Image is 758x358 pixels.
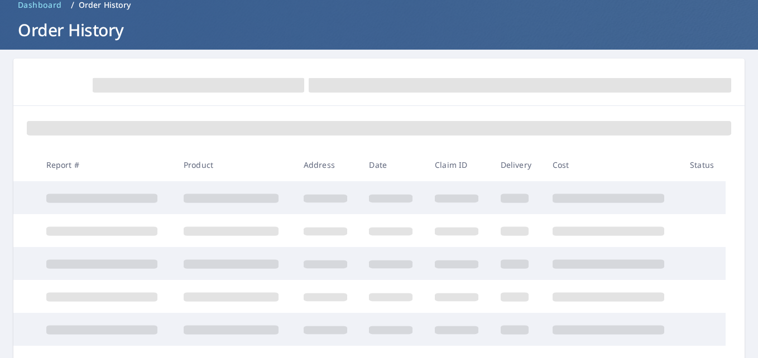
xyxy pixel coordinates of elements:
[175,148,295,181] th: Product
[13,18,745,41] h1: Order History
[295,148,361,181] th: Address
[426,148,492,181] th: Claim ID
[360,148,426,181] th: Date
[544,148,682,181] th: Cost
[681,148,726,181] th: Status
[492,148,544,181] th: Delivery
[37,148,175,181] th: Report #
